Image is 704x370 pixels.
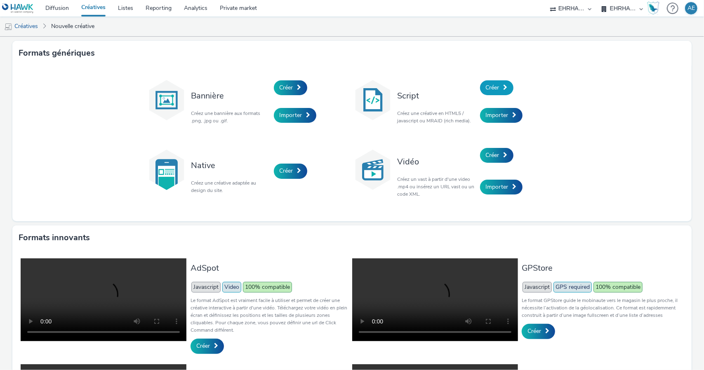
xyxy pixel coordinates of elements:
h3: Formats génériques [19,47,95,59]
p: Créez un vast à partir d'une video .mp4 ou insérez un URL vast ou un code XML. [398,176,476,198]
span: Importer [486,111,509,119]
p: Créez une bannière aux formats .png, .jpg ou .gif. [191,110,270,124]
a: Créer [274,80,307,95]
a: Créer [480,80,513,95]
span: Video [222,282,241,293]
span: Créer [527,327,541,335]
span: GPS required [553,282,592,293]
a: Importer [480,108,523,123]
span: Créer [280,84,293,91]
span: Javascript [523,282,552,293]
a: Créer [480,148,513,163]
a: Hawk Academy [647,2,663,15]
img: code.svg [352,80,393,121]
span: Créer [486,151,499,159]
a: Nouvelle créative [47,16,99,36]
p: Le format GPStore guide le mobinaute vers le magasin le plus proche, il nécessite l’activation de... [522,297,679,319]
p: Créez une créative en HTML5 / javascript ou MRAID (rich media). [398,110,476,124]
img: mobile [4,23,12,31]
img: undefined Logo [2,3,34,14]
span: 100% compatible [593,282,643,293]
p: Créez une créative adaptée au design du site. [191,179,270,194]
h3: Formats innovants [19,232,90,244]
a: Créer [191,339,224,354]
h3: GPStore [522,262,679,274]
img: video.svg [352,149,393,190]
img: banner.svg [146,80,187,121]
p: Le format AdSpot est vraiment facile à utiliser et permet de créer une créative interactive à par... [191,297,348,334]
h3: Vidéo [398,156,476,167]
span: Importer [486,183,509,191]
h3: Script [398,90,476,101]
span: Créer [280,167,293,175]
a: Créer [522,324,555,339]
span: Créer [196,342,210,350]
span: Javascript [191,282,221,293]
span: Importer [280,111,302,119]
h3: Native [191,160,270,171]
img: Hawk Academy [647,2,659,15]
a: Importer [480,180,523,194]
div: AE [688,2,695,14]
h3: AdSpot [191,262,348,274]
span: 100% compatible [243,282,292,293]
img: native.svg [146,149,187,190]
span: Créer [486,84,499,91]
a: Importer [274,108,316,123]
a: Créer [274,164,307,178]
h3: Bannière [191,90,270,101]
